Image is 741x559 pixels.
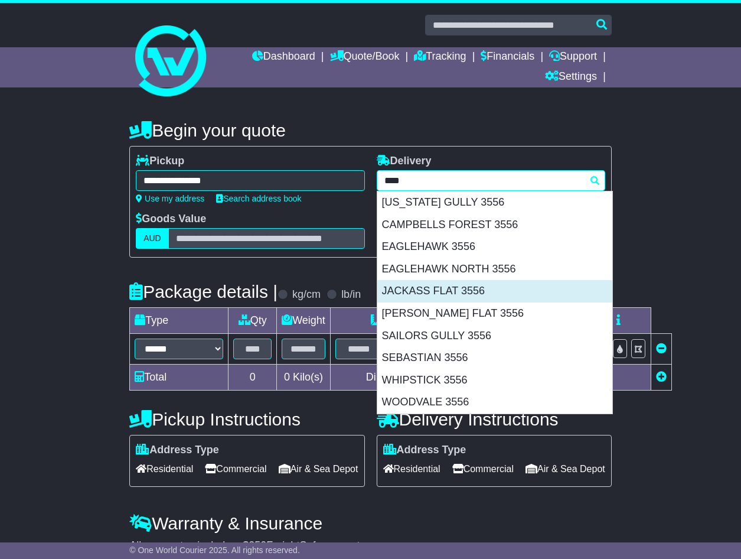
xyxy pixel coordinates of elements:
label: lb/in [341,288,361,301]
span: Residential [136,460,193,478]
label: Pickup [136,155,184,168]
div: EAGLEHAWK NORTH 3556 [377,258,612,281]
span: Commercial [205,460,266,478]
div: JACKASS FLAT 3556 [377,280,612,303]
div: WOODVALE 3556 [377,391,612,414]
div: [US_STATE] GULLY 3556 [377,191,612,214]
a: Add new item [656,371,667,383]
a: Quote/Book [330,47,400,67]
typeahead: Please provide city [377,170,605,191]
div: WHIPSTICK 3556 [377,369,612,392]
span: Air & Sea Depot [525,460,605,478]
td: Weight [277,308,331,334]
label: Address Type [136,444,219,457]
div: EAGLEHAWK 3556 [377,236,612,258]
span: 250 [249,539,266,551]
span: Air & Sea Depot [279,460,358,478]
div: CAMPBELLS FOREST 3556 [377,214,612,236]
a: Support [549,47,597,67]
h4: Begin your quote [129,121,612,140]
div: SAILORS GULLY 3556 [377,325,612,347]
td: Kilo(s) [277,365,331,391]
td: Type [130,308,228,334]
td: Qty [228,308,277,334]
td: Dimensions in Centimetre(s) [330,365,533,391]
h4: Package details | [129,282,278,301]
h4: Delivery Instructions [377,409,612,429]
td: Total [130,365,228,391]
span: 0 [284,371,290,383]
a: Tracking [414,47,466,67]
div: All our quotes include a $ FreightSafe warranty. [129,539,612,552]
a: Use my address [136,194,204,203]
label: Goods Value [136,213,206,226]
h4: Warranty & Insurance [129,513,612,533]
a: Financials [481,47,534,67]
h4: Pickup Instructions [129,409,364,429]
td: Dimensions (L x W x H) [330,308,533,334]
label: Address Type [383,444,466,457]
span: Commercial [452,460,514,478]
label: AUD [136,228,169,249]
a: Settings [545,67,597,87]
label: Delivery [377,155,432,168]
label: kg/cm [292,288,321,301]
span: © One World Courier 2025. All rights reserved. [129,545,300,555]
a: Remove this item [656,343,667,355]
div: [PERSON_NAME] FLAT 3556 [377,303,612,325]
a: Search address book [216,194,301,203]
td: 0 [228,365,277,391]
a: Dashboard [252,47,315,67]
div: SEBASTIAN 3556 [377,347,612,369]
span: Residential [383,460,440,478]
